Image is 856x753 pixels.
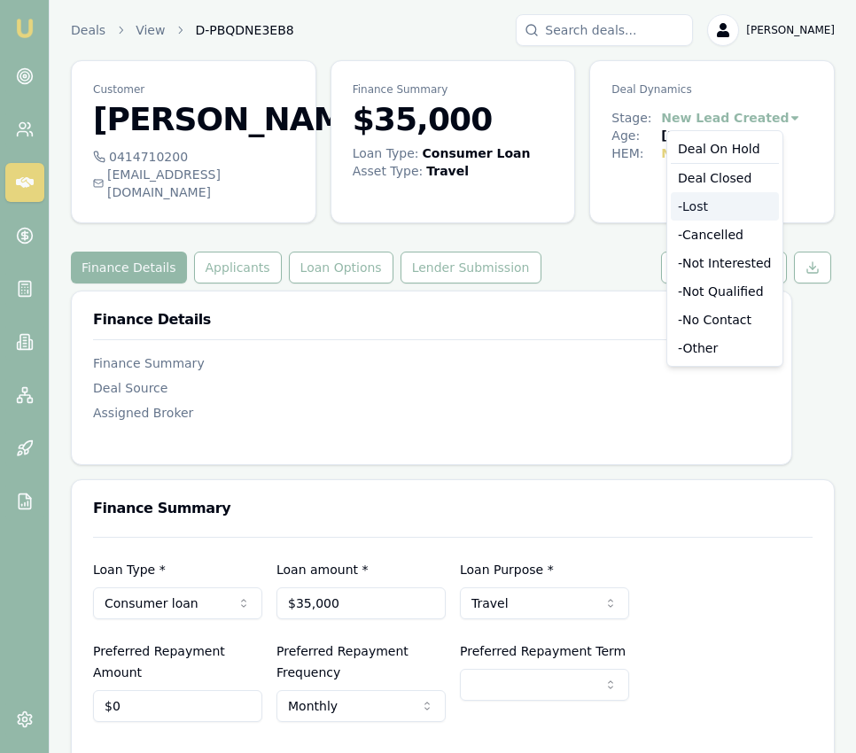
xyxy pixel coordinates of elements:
div: - Not Interested [671,249,779,277]
div: Deal On Hold [671,135,779,163]
div: - No Contact [671,306,779,334]
div: - Cancelled [671,221,779,249]
div: - Not Qualified [671,277,779,306]
div: - Lost [671,192,779,221]
div: New Lead Created [666,130,783,367]
div: Deal Closed [671,164,779,192]
div: - Other [671,334,779,362]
